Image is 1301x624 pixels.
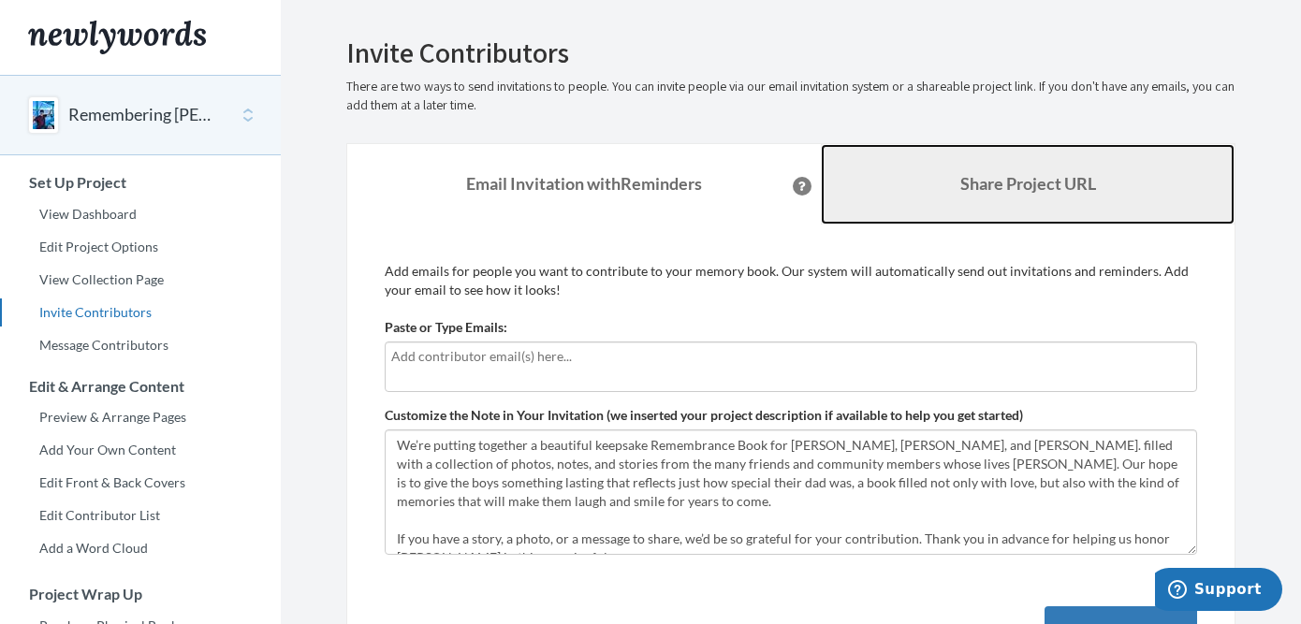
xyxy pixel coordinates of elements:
[385,262,1197,299] p: Add emails for people you want to contribute to your memory book. Our system will automatically s...
[960,173,1096,194] b: Share Project URL
[466,173,702,194] strong: Email Invitation with Reminders
[346,78,1235,115] p: There are two ways to send invitations to people. You can invite people via our email invitation ...
[385,406,1023,425] label: Customize the Note in Your Invitation (we inserted your project description if available to help ...
[346,37,1235,68] h2: Invite Contributors
[1,174,281,191] h3: Set Up Project
[385,318,507,337] label: Paste or Type Emails:
[385,429,1197,555] textarea: We’re putting together a beautiful keepsake Remembrance Book for [PERSON_NAME], [PERSON_NAME], an...
[1,378,281,395] h3: Edit & Arrange Content
[1155,568,1282,615] iframe: Opens a widget where you can chat to one of our agents
[1,586,281,602] h3: Project Wrap Up
[28,21,206,54] img: Newlywords logo
[68,103,220,127] button: Remembering [PERSON_NAME]
[391,346,1191,367] input: Add contributor email(s) here...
